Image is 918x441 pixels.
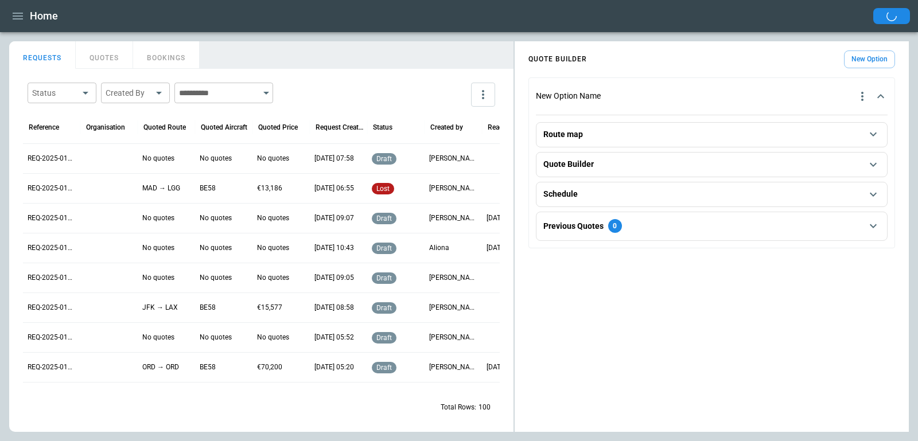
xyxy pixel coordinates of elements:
p: REQ-2025-010782 [28,273,76,283]
p: No quotes [142,154,174,163]
div: Status [373,123,392,131]
p: [DATE] 09:05 [314,273,354,283]
p: BE58 [200,303,216,313]
button: more [471,83,495,107]
div: Quoted Aircraft [201,123,247,131]
p: €15,577 [257,303,282,313]
div: Created By [106,87,151,99]
button: New Option Namequote-option-actions [536,85,888,115]
button: BOOKINGS [133,41,200,69]
p: No quotes [142,243,174,253]
p: [DATE] 07:58 [314,154,354,163]
p: [PERSON_NAME] [429,273,477,283]
p: JFK → LAX [142,303,178,313]
div: scrollable content [515,46,909,253]
div: Organisation [86,123,125,131]
p: Aliona [429,243,449,253]
p: REQ-2025-010781 [28,303,76,313]
span: draft [374,334,394,342]
span: draft [374,244,394,252]
p: No quotes [257,213,289,223]
p: [PERSON_NAME] [429,213,477,223]
p: €70,200 [257,362,282,372]
div: Request Created At (UTC-05:00) [316,123,364,131]
p: [DATE] 06:00 [487,213,526,223]
p: [PERSON_NAME] [429,333,477,342]
span: draft [374,214,394,223]
div: quote-option-actions [851,85,874,108]
p: No quotes [257,333,289,342]
p: Total Rows: [441,403,476,412]
p: No quotes [142,333,174,342]
p: [DATE] 07:00 [487,243,526,253]
div: Reference [29,123,59,131]
p: Previous Quotes [543,221,604,231]
p: No quotes [257,154,289,163]
p: BE58 [200,184,216,193]
p: BE58 [200,362,216,372]
p: [DATE] 09:07 [314,213,354,223]
p: [PERSON_NAME] [429,362,477,372]
p: [PERSON_NAME] [429,184,477,193]
p: No quotes [200,243,232,253]
button: Schedule [543,182,880,206]
p: No quotes [142,273,174,283]
div: Created by [430,123,463,131]
p: REQ-2025-010780 [28,333,76,342]
div: Quoted Route [143,123,186,131]
p: No quotes [257,273,289,283]
span: draft [374,304,394,312]
p: Route map [543,130,583,139]
p: New Option Name [536,91,601,101]
p: REQ-2025-010784 [28,213,76,223]
button: REQUESTS [9,41,76,69]
p: No quotes [142,213,174,223]
div: Quoted Price [258,123,298,131]
button: Quote Builder [543,153,880,177]
p: REQ-2025-010786 [28,154,76,163]
h4: QUOTE BUILDER [528,57,587,62]
p: [PERSON_NAME] [429,154,477,163]
p: REQ-2025-010783 [28,243,76,253]
span: lost [374,185,392,193]
p: [DATE] 10:43 [314,243,354,253]
p: ORD → ORD [142,362,179,372]
p: REQ-2025-010785 [28,184,76,193]
div: 0 [608,219,622,233]
p: [DATE] 10:55 [487,362,526,372]
p: 100 [479,403,491,412]
p: No quotes [200,154,232,163]
p: [DATE] 06:55 [314,184,354,193]
span: draft [374,364,394,372]
p: [DATE] 08:58 [314,303,354,313]
p: [DATE] 05:52 [314,333,354,342]
p: Schedule [543,189,578,199]
div: Status [32,87,78,99]
span: draft [374,274,394,282]
h1: Home [30,9,58,23]
div: Ready Date & Time (UTC-05:00) [488,123,536,131]
p: No quotes [257,243,289,253]
button: Previous Quotes0 [543,212,880,240]
p: No quotes [200,213,232,223]
p: REQ-2025-010779 [28,362,76,372]
p: No quotes [200,273,232,283]
p: No quotes [200,333,232,342]
p: MAD → LGG [142,184,180,193]
p: [PERSON_NAME] [429,303,477,313]
button: QUOTES [76,41,133,69]
span: draft [374,155,394,163]
p: [DATE] 05:20 [314,362,354,372]
button: New Option [844,50,895,68]
button: Route map [543,123,880,147]
p: €13,186 [257,184,282,193]
p: Quote Builder [543,159,594,169]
